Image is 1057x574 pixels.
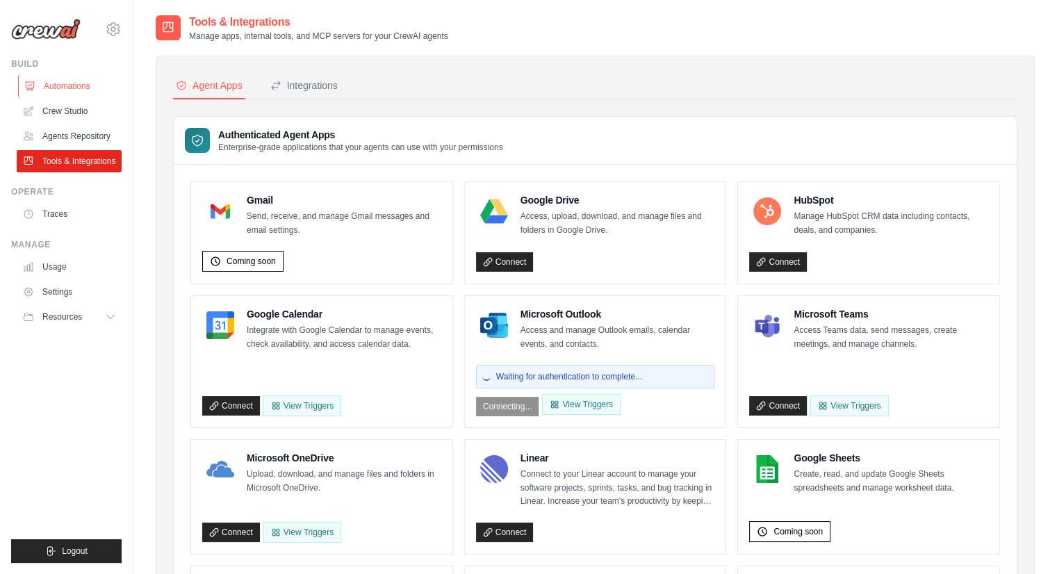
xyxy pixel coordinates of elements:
a: Crew Studio [17,100,122,122]
button: Integrations [268,73,341,99]
img: Gmail Logo [206,197,234,225]
p: Access and manage Outlook emails, calendar events, and contacts. [521,324,715,351]
p: Integrate with Google Calendar to manage events, check availability, and access calendar data. [247,324,441,351]
p: Access, upload, download, and manage files and folders in Google Drive. [521,210,715,237]
button: Logout [11,539,122,563]
div: Integrations [270,79,338,92]
img: Google Sheets Logo [753,455,781,483]
span: Coming soon [773,526,823,537]
div: Build [11,58,122,69]
img: HubSpot Logo [753,197,781,225]
h4: Microsoft Teams [794,307,988,321]
img: Microsoft Teams Logo [753,311,781,339]
a: Settings [17,281,122,303]
h4: Google Sheets [794,451,988,465]
a: Agents Repository [17,125,122,147]
span: Logout [62,546,88,557]
a: Connect [476,252,534,272]
div: Manage [11,239,122,250]
span: Waiting for authentication to complete... [496,371,642,382]
img: Microsoft Outlook Logo [480,311,508,339]
div: Operate [11,186,122,197]
a: Connect [749,252,807,272]
img: Microsoft OneDrive Logo [206,455,234,483]
a: Connect [476,523,534,542]
h2: Tools & Integrations [189,14,448,31]
a: Automations [18,75,123,97]
h4: Microsoft Outlook [521,307,715,321]
p: Upload, download, and manage files and folders in Microsoft OneDrive. [247,468,441,495]
h4: Linear [521,451,715,465]
img: Google Calendar Logo [206,311,234,339]
h4: HubSpot [794,193,988,207]
a: Usage [17,256,122,278]
p: Enterprise-grade applications that your agents can use with your permissions [218,142,503,153]
h3: Authenticated Agent Apps [218,128,503,142]
h4: Gmail [247,193,441,207]
p: Connect to your Linear account to manage your software projects, sprints, tasks, and bug tracking... [521,468,715,509]
p: Create, read, and update Google Sheets spreadsheets and manage worksheet data. [794,468,988,495]
button: View Triggers [263,395,341,416]
a: Connect [749,396,807,416]
p: Send, receive, and manage Gmail messages and email settings. [247,210,441,237]
img: Google Drive Logo [480,197,508,225]
button: Agent Apps [173,73,245,99]
a: Tools & Integrations [17,150,122,172]
: View Triggers [263,522,341,543]
h4: Microsoft OneDrive [247,451,441,465]
p: Access Teams data, send messages, create meetings, and manage channels. [794,324,988,351]
span: Resources [42,311,82,322]
img: Logo [11,19,81,40]
img: Linear Logo [480,455,508,483]
div: Agent Apps [176,79,243,92]
a: Connect [202,523,260,542]
h4: Google Drive [521,193,715,207]
a: Traces [17,203,122,225]
span: Coming soon [227,256,276,267]
p: Manage HubSpot CRM data including contacts, deals, and companies. [794,210,988,237]
h4: Google Calendar [247,307,441,321]
: View Triggers [810,395,888,416]
a: Connect [202,396,260,416]
p: Manage apps, internal tools, and MCP servers for your CrewAI agents [189,31,448,42]
button: Resources [17,306,122,328]
: View Triggers [542,394,620,415]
